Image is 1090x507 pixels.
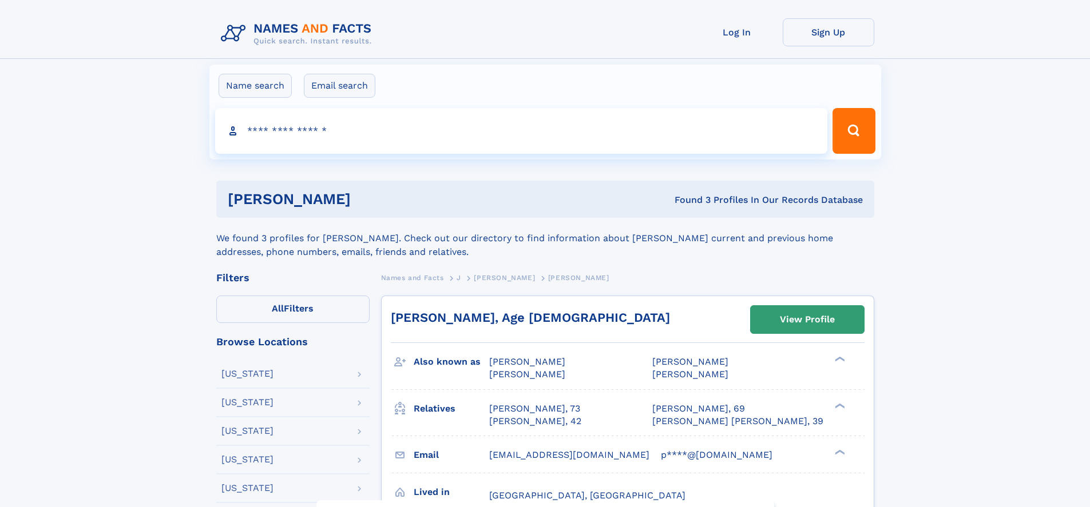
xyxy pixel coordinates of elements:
label: Email search [304,74,375,98]
div: ❯ [832,356,846,363]
a: J [457,270,461,285]
a: Names and Facts [381,270,444,285]
h3: Lived in [414,482,489,502]
h3: Also known as [414,352,489,372]
img: Logo Names and Facts [216,18,381,49]
div: Browse Locations [216,337,370,347]
span: [PERSON_NAME] [489,369,565,380]
a: [PERSON_NAME] [474,270,535,285]
label: Filters [216,296,370,323]
span: [PERSON_NAME] [474,274,535,282]
div: View Profile [780,306,835,333]
div: ❯ [832,448,846,456]
div: Filters [216,273,370,283]
div: [US_STATE] [221,455,274,464]
span: [PERSON_NAME] [652,356,728,367]
a: [PERSON_NAME], Age [DEMOGRAPHIC_DATA] [391,310,670,325]
span: All [272,303,284,314]
div: [US_STATE] [221,426,274,436]
span: [PERSON_NAME] [548,274,609,282]
span: [PERSON_NAME] [489,356,565,367]
span: [PERSON_NAME] [652,369,728,380]
h3: Email [414,445,489,465]
span: [GEOGRAPHIC_DATA], [GEOGRAPHIC_DATA] [489,490,685,501]
button: Search Button [833,108,875,154]
input: search input [215,108,828,154]
div: Found 3 Profiles In Our Records Database [513,194,863,206]
a: Log In [691,18,783,46]
a: [PERSON_NAME] [PERSON_NAME], 39 [652,415,823,428]
a: [PERSON_NAME], 69 [652,402,745,415]
div: [US_STATE] [221,398,274,407]
div: ❯ [832,402,846,409]
div: We found 3 profiles for [PERSON_NAME]. Check out our directory to find information about [PERSON_... [216,218,874,259]
a: [PERSON_NAME], 73 [489,402,580,415]
div: [US_STATE] [221,369,274,378]
h1: [PERSON_NAME] [228,192,513,206]
a: Sign Up [783,18,874,46]
span: [EMAIL_ADDRESS][DOMAIN_NAME] [489,449,649,460]
label: Name search [219,74,292,98]
a: [PERSON_NAME], 42 [489,415,581,428]
a: View Profile [751,306,864,333]
div: [US_STATE] [221,484,274,493]
span: J [457,274,461,282]
h3: Relatives [414,399,489,418]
